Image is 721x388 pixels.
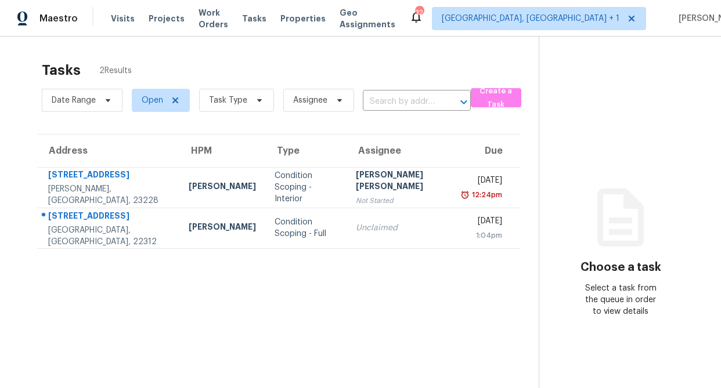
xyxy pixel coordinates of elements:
[356,195,448,206] div: Not Started
[340,7,395,30] span: Geo Assignments
[356,222,448,234] div: Unclaimed
[442,13,619,24] span: [GEOGRAPHIC_DATA], [GEOGRAPHIC_DATA] + 1
[42,64,81,76] h2: Tasks
[111,13,135,24] span: Visits
[471,88,521,107] button: Create a Task
[99,65,132,77] span: 2 Results
[470,189,502,201] div: 12:24pm
[209,95,247,106] span: Task Type
[179,135,265,167] th: HPM
[457,135,520,167] th: Due
[280,13,326,24] span: Properties
[363,93,438,111] input: Search by address
[466,230,502,241] div: 1:04pm
[48,183,170,206] div: [PERSON_NAME], [GEOGRAPHIC_DATA], 23228
[275,216,337,240] div: Condition Scoping - Full
[456,94,472,110] button: Open
[242,14,266,23] span: Tasks
[48,169,170,183] div: [STREET_ADDRESS]
[48,224,170,248] div: [GEOGRAPHIC_DATA], [GEOGRAPHIC_DATA], 22312
[189,221,256,235] div: [PERSON_NAME]
[149,13,185,24] span: Projects
[39,13,78,24] span: Maestro
[356,169,448,195] div: [PERSON_NAME] [PERSON_NAME]
[48,210,170,224] div: [STREET_ADDRESS]
[466,215,502,230] div: [DATE]
[142,95,163,106] span: Open
[477,85,515,111] span: Create a Task
[466,175,502,189] div: [DATE]
[460,189,470,201] img: Overdue Alarm Icon
[347,135,457,167] th: Assignee
[52,95,96,106] span: Date Range
[37,135,179,167] th: Address
[189,180,256,195] div: [PERSON_NAME]
[293,95,327,106] span: Assignee
[580,282,662,317] div: Select a task from the queue in order to view details
[265,135,347,167] th: Type
[199,7,228,30] span: Work Orders
[275,170,337,205] div: Condition Scoping - Interior
[581,262,661,273] h3: Choose a task
[415,7,423,19] div: 32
